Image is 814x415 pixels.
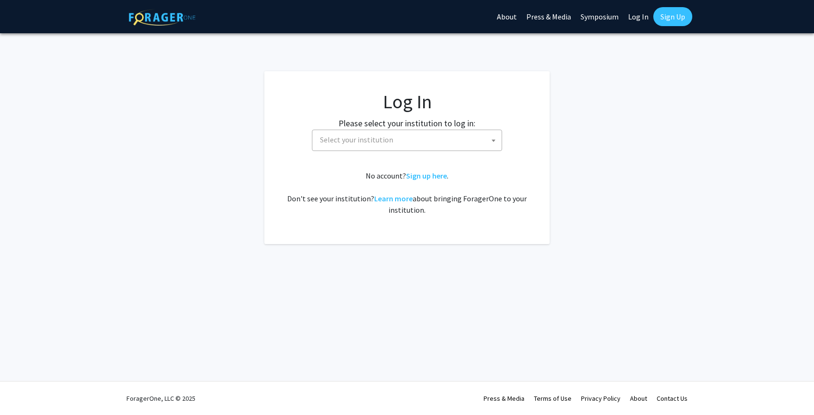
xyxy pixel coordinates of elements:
[316,130,502,150] span: Select your institution
[283,170,531,216] div: No account? . Don't see your institution? about bringing ForagerOne to your institution.
[126,382,195,415] div: ForagerOne, LLC © 2025
[630,394,647,403] a: About
[320,135,393,144] span: Select your institution
[312,130,502,151] span: Select your institution
[657,394,688,403] a: Contact Us
[484,394,524,403] a: Press & Media
[339,117,475,130] label: Please select your institution to log in:
[283,90,531,113] h1: Log In
[406,171,447,180] a: Sign up here
[534,394,572,403] a: Terms of Use
[374,194,413,203] a: Learn more about bringing ForagerOne to your institution
[653,7,692,26] a: Sign Up
[129,9,195,26] img: ForagerOne Logo
[581,394,620,403] a: Privacy Policy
